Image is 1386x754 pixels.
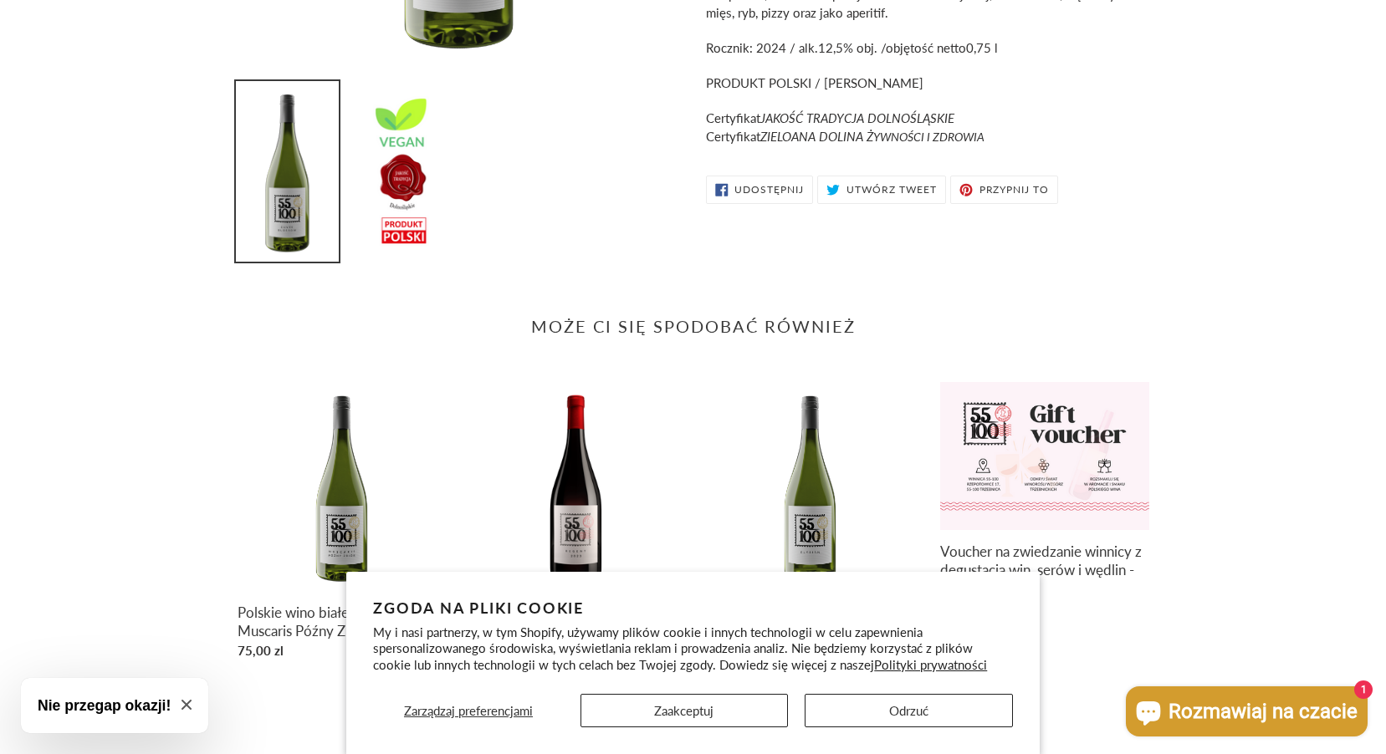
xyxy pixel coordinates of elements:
[805,694,1013,727] button: Odrzuć
[760,110,954,125] em: JAKOŚĆ TRADYCJA DOLNOŚLĄSKIE
[706,74,1149,93] p: PRODUKT POLSKI / [PERSON_NAME]
[706,40,818,55] span: Rocznik: 2024 / alk.
[734,185,804,195] span: Udostępnij
[238,316,1149,336] h2: Może Ci się spodobać również
[874,657,987,672] a: Polityki prywatności
[373,694,563,727] button: Zarządzaj preferencjami
[966,40,998,55] span: 0,75 l
[1121,686,1373,741] inbox-online-store-chat: Czat w sklepie online Shopify
[846,185,937,195] span: Utwórz tweet
[886,40,966,55] span: objętość netto
[706,109,1149,146] p: Certyfikat Certyfikat
[979,185,1050,195] span: Przypnij to
[818,40,886,55] span: 12,5% obj. /
[404,703,533,718] span: Zarządzaj preferencjami
[760,129,985,144] em: ZIELOANA DOLINA Ż
[373,599,1013,617] h2: Zgoda na pliki cookie
[350,81,453,261] img: Załaduj obraz do przeglądarki galerii, Polskie wino białe półwytrawne Cuvée Blossom 2024
[873,130,985,144] span: YWNOŚCI I ZDROWIA
[580,694,789,727] button: Zaakceptuj
[373,624,1013,674] p: My i nasi partnerzy, w tym Shopify, używamy plików cookie i innych technologii w celu zapewnienia...
[236,81,339,262] img: Załaduj obraz do przeglądarki galerii, Polskie wino białe półwytrawne Cuvée Blossom 2024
